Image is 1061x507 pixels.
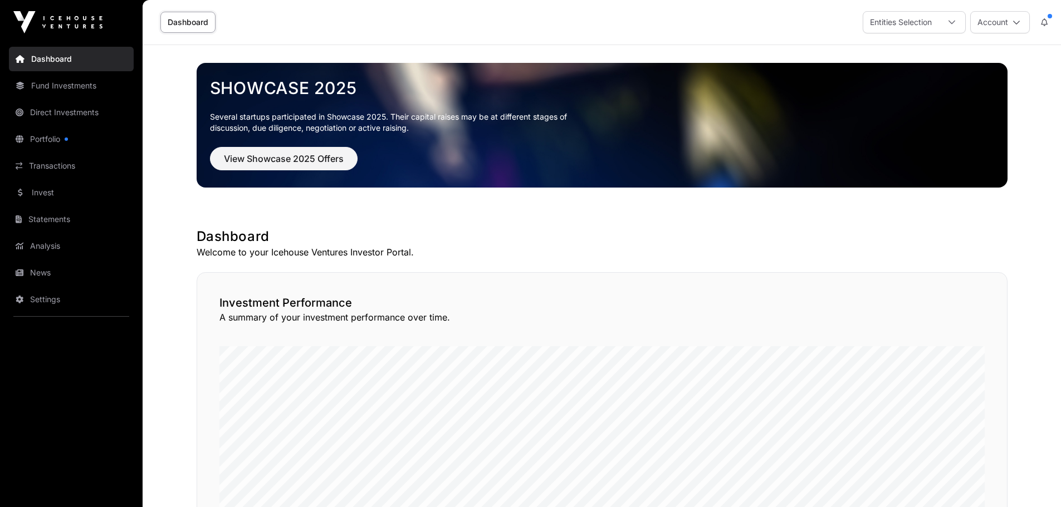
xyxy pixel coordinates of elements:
a: Statements [9,207,134,232]
button: View Showcase 2025 Offers [210,147,358,170]
p: Several startups participated in Showcase 2025. Their capital raises may be at different stages o... [210,111,584,134]
a: Settings [9,287,134,312]
a: Portfolio [9,127,134,151]
button: Account [970,11,1030,33]
h2: Investment Performance [219,295,985,311]
a: Analysis [9,234,134,258]
img: Icehouse Ventures Logo [13,11,102,33]
span: View Showcase 2025 Offers [224,152,344,165]
a: Dashboard [160,12,216,33]
div: Entities Selection [863,12,938,33]
a: News [9,260,134,285]
p: Welcome to your Icehouse Ventures Investor Portal. [197,245,1008,259]
h1: Dashboard [197,228,1008,245]
img: Showcase 2025 [197,63,1008,188]
a: Dashboard [9,47,134,71]
a: Showcase 2025 [210,78,994,98]
a: Invest [9,180,134,205]
a: View Showcase 2025 Offers [210,158,358,169]
a: Fund Investments [9,73,134,98]
a: Direct Investments [9,100,134,125]
p: A summary of your investment performance over time. [219,311,985,324]
a: Transactions [9,154,134,178]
